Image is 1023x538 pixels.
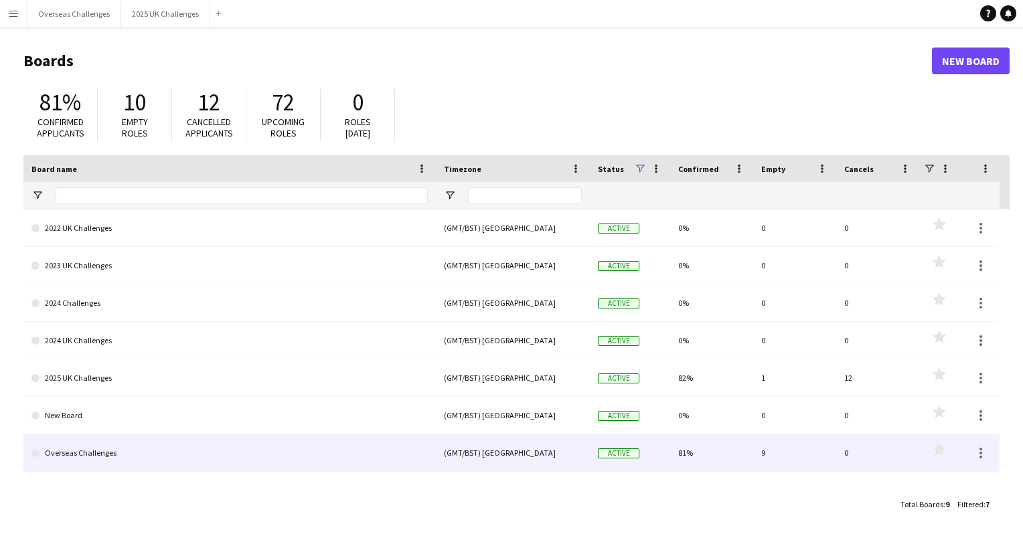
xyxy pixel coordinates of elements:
[844,164,874,174] span: Cancels
[40,88,81,117] span: 81%
[753,247,836,284] div: 0
[262,116,305,139] span: Upcoming roles
[836,434,919,471] div: 0
[986,499,990,509] span: 7
[345,116,371,139] span: Roles [DATE]
[753,434,836,471] div: 9
[900,499,943,509] span: Total Boards
[670,359,753,396] div: 82%
[31,164,77,174] span: Board name
[598,261,639,271] span: Active
[31,434,428,472] a: Overseas Challenges
[123,88,146,117] span: 10
[598,336,639,346] span: Active
[670,247,753,284] div: 0%
[957,499,983,509] span: Filtered
[31,322,428,359] a: 2024 UK Challenges
[436,434,590,471] div: (GMT/BST) [GEOGRAPHIC_DATA]
[436,284,590,321] div: (GMT/BST) [GEOGRAPHIC_DATA]
[436,209,590,246] div: (GMT/BST) [GEOGRAPHIC_DATA]
[31,359,428,397] a: 2025 UK Challenges
[198,88,220,117] span: 12
[468,187,582,203] input: Timezone Filter Input
[598,223,639,234] span: Active
[27,1,121,27] button: Overseas Challenges
[836,247,919,284] div: 0
[932,48,1010,74] a: New Board
[753,209,836,246] div: 0
[900,491,949,517] div: :
[598,373,639,383] span: Active
[37,116,84,139] span: Confirmed applicants
[753,397,836,434] div: 0
[598,164,624,174] span: Status
[122,116,148,139] span: Empty roles
[23,51,932,71] h1: Boards
[678,164,719,174] span: Confirmed
[31,284,428,322] a: 2024 Challenges
[352,88,364,117] span: 0
[185,116,233,139] span: Cancelled applicants
[121,1,210,27] button: 2025 UK Challenges
[753,284,836,321] div: 0
[56,187,428,203] input: Board name Filter Input
[444,164,481,174] span: Timezone
[670,284,753,321] div: 0%
[598,448,639,458] span: Active
[436,322,590,359] div: (GMT/BST) [GEOGRAPHIC_DATA]
[670,397,753,434] div: 0%
[598,411,639,421] span: Active
[945,499,949,509] span: 9
[836,359,919,396] div: 12
[31,397,428,434] a: New Board
[753,359,836,396] div: 1
[761,164,785,174] span: Empty
[957,491,990,517] div: :
[670,434,753,471] div: 81%
[444,189,456,201] button: Open Filter Menu
[31,209,428,247] a: 2022 UK Challenges
[31,189,44,201] button: Open Filter Menu
[836,284,919,321] div: 0
[272,88,295,117] span: 72
[436,247,590,284] div: (GMT/BST) [GEOGRAPHIC_DATA]
[31,247,428,284] a: 2023 UK Challenges
[436,397,590,434] div: (GMT/BST) [GEOGRAPHIC_DATA]
[836,397,919,434] div: 0
[670,209,753,246] div: 0%
[436,359,590,396] div: (GMT/BST) [GEOGRAPHIC_DATA]
[670,322,753,359] div: 0%
[836,209,919,246] div: 0
[598,298,639,308] span: Active
[836,322,919,359] div: 0
[753,322,836,359] div: 0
